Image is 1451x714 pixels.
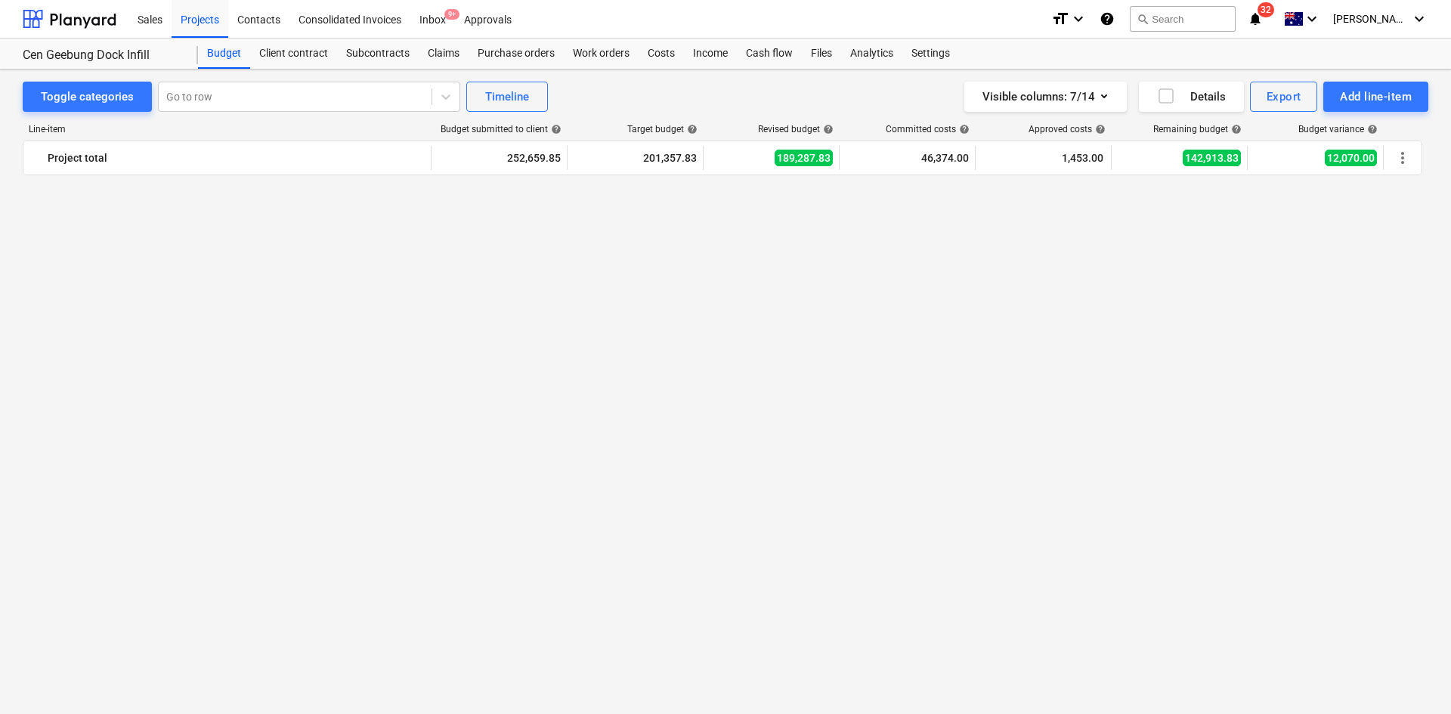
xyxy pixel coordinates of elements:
button: Details [1139,82,1244,112]
div: Visible columns : 7/14 [982,87,1109,107]
div: Project total [48,146,425,170]
a: Work orders [564,39,639,69]
span: 189,287.83 [775,150,833,166]
button: Search [1130,6,1236,32]
i: keyboard_arrow_down [1410,10,1428,28]
div: Toggle categories [41,87,134,107]
a: Income [684,39,737,69]
a: Claims [419,39,469,69]
span: 32 [1258,2,1274,17]
div: 201,357.83 [574,146,697,170]
div: Budget submitted to client [441,124,562,134]
span: 12,070.00 [1325,150,1377,166]
i: notifications [1248,10,1263,28]
div: Approved costs [1029,124,1106,134]
div: Line-item [23,124,432,134]
span: [PERSON_NAME] [1333,13,1409,25]
span: help [548,124,562,134]
a: Settings [902,39,959,69]
i: keyboard_arrow_down [1069,10,1087,28]
span: help [1364,124,1378,134]
div: Revised budget [758,124,834,134]
i: format_size [1051,10,1069,28]
span: help [956,124,970,134]
div: Add line-item [1340,87,1412,107]
a: Files [802,39,841,69]
button: Toggle categories [23,82,152,112]
a: Analytics [841,39,902,69]
span: help [820,124,834,134]
a: Client contract [250,39,337,69]
a: Subcontracts [337,39,419,69]
a: Cash flow [737,39,802,69]
div: Remaining budget [1153,124,1242,134]
iframe: Chat Widget [1375,641,1451,714]
div: Details [1157,87,1226,107]
button: Timeline [466,82,548,112]
span: 1,453.00 [1060,150,1105,165]
span: 142,913.83 [1183,150,1241,166]
div: Budget variance [1298,124,1378,134]
div: Export [1267,87,1301,107]
div: Committed costs [886,124,970,134]
span: search [1137,13,1149,25]
div: 252,659.85 [438,146,561,170]
span: help [1092,124,1106,134]
span: help [1228,124,1242,134]
div: Cen Geebung Dock Infill [23,48,180,63]
button: Add line-item [1323,82,1428,112]
i: Knowledge base [1100,10,1115,28]
span: help [684,124,698,134]
button: Export [1250,82,1318,112]
a: Purchase orders [469,39,564,69]
div: Timeline [485,87,529,107]
a: Budget [198,39,250,69]
span: More actions [1394,149,1412,167]
a: Costs [639,39,684,69]
div: 46,374.00 [846,146,969,170]
button: Visible columns:7/14 [964,82,1127,112]
i: keyboard_arrow_down [1303,10,1321,28]
span: 9+ [444,9,459,20]
div: Target budget [627,124,698,134]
